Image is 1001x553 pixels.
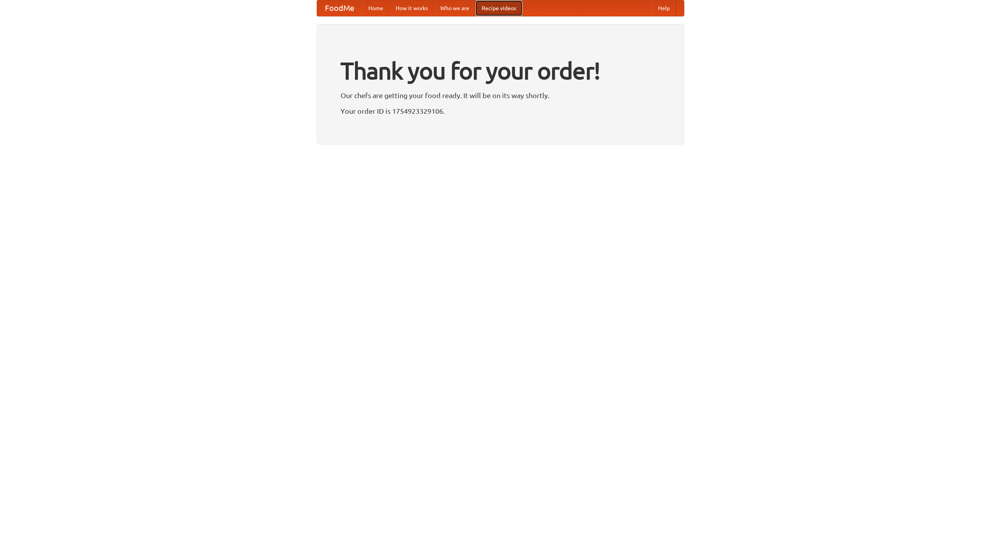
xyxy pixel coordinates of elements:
a: Home [362,0,389,16]
a: How it works [389,0,434,16]
p: Your order ID is 1754923329106. [341,105,660,117]
a: FoodMe [317,0,362,16]
h1: Thank you for your order! [341,52,660,89]
a: Help [652,0,676,16]
p: Our chefs are getting your food ready. It will be on its way shortly. [341,89,660,101]
a: Who we are [434,0,475,16]
a: Recipe videos [475,0,522,16]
